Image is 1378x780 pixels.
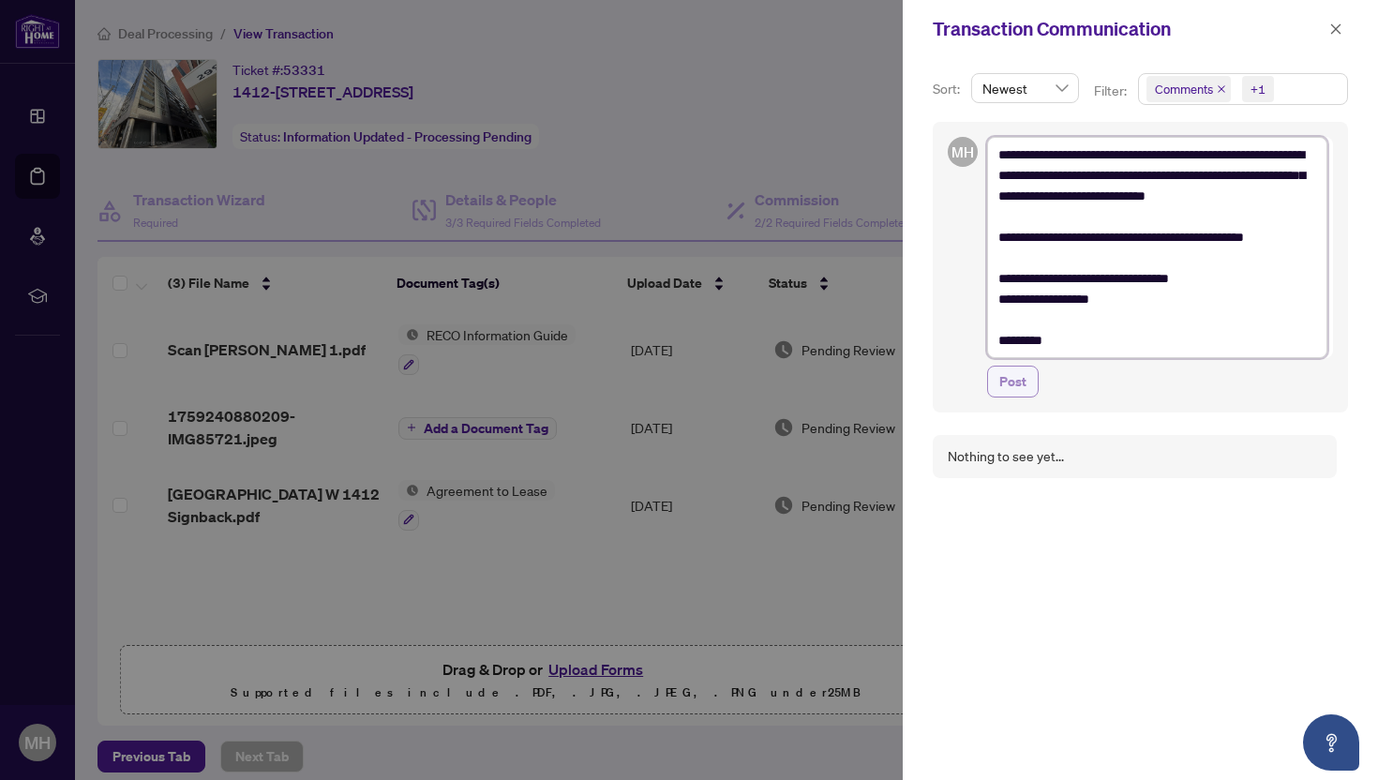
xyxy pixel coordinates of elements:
[1251,80,1266,98] div: +1
[1155,80,1213,98] span: Comments
[1094,81,1130,101] p: Filter:
[933,15,1324,43] div: Transaction Communication
[933,79,964,99] p: Sort:
[987,366,1039,397] button: Post
[1217,84,1226,94] span: close
[1329,22,1342,36] span: close
[1146,76,1231,102] span: Comments
[999,367,1026,397] span: Post
[951,142,973,163] span: MH
[1303,714,1359,771] button: Open asap
[948,446,1064,467] div: Nothing to see yet...
[982,74,1068,102] span: Newest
